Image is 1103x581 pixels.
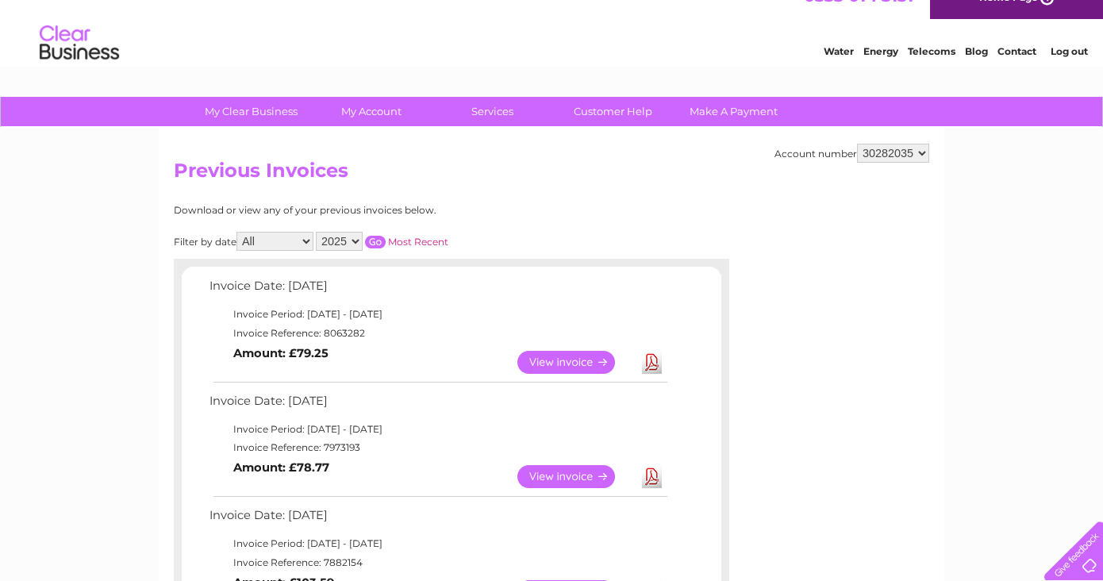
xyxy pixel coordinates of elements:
[178,9,928,77] div: Clear Business is a trading name of Verastar Limited (registered in [GEOGRAPHIC_DATA] No. 3667643...
[1051,67,1088,79] a: Log out
[997,67,1036,79] a: Contact
[233,346,329,360] b: Amount: £79.25
[427,97,558,126] a: Services
[174,205,590,216] div: Download or view any of your previous invoices below.
[908,67,955,79] a: Telecoms
[388,236,448,248] a: Most Recent
[206,505,670,534] td: Invoice Date: [DATE]
[39,41,120,90] img: logo.png
[668,97,799,126] a: Make A Payment
[642,351,662,374] a: Download
[206,438,670,457] td: Invoice Reference: 7973193
[206,553,670,572] td: Invoice Reference: 7882154
[206,420,670,439] td: Invoice Period: [DATE] - [DATE]
[517,351,634,374] a: View
[186,97,317,126] a: My Clear Business
[206,324,670,343] td: Invoice Reference: 8063282
[174,160,929,190] h2: Previous Invoices
[206,534,670,553] td: Invoice Period: [DATE] - [DATE]
[642,465,662,488] a: Download
[965,67,988,79] a: Blog
[206,305,670,324] td: Invoice Period: [DATE] - [DATE]
[517,465,634,488] a: View
[548,97,678,126] a: Customer Help
[804,8,913,28] a: 0333 014 3131
[824,67,854,79] a: Water
[206,275,670,305] td: Invoice Date: [DATE]
[206,391,670,420] td: Invoice Date: [DATE]
[174,232,590,251] div: Filter by date
[863,67,898,79] a: Energy
[306,97,437,126] a: My Account
[233,460,329,475] b: Amount: £78.77
[774,144,929,163] div: Account number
